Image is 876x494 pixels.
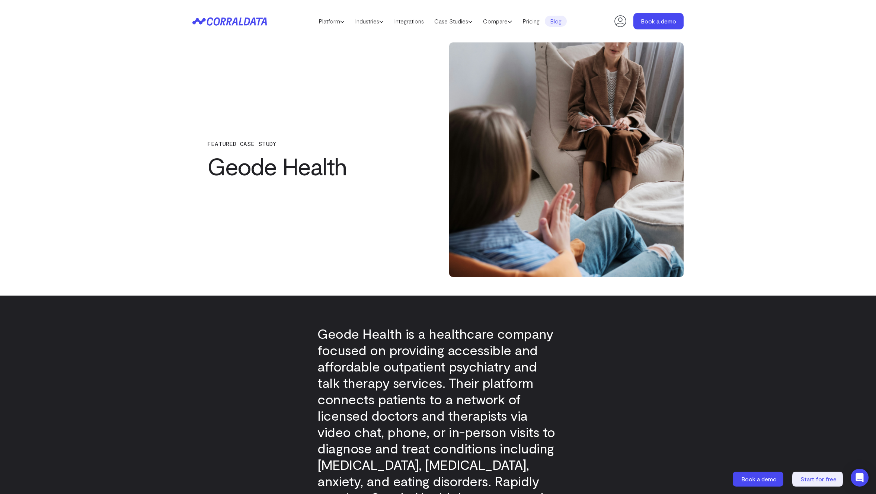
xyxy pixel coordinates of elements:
[389,16,429,27] a: Integrations
[350,16,389,27] a: Industries
[851,469,869,487] div: Open Intercom Messenger
[792,472,844,487] a: Start for free
[478,16,517,27] a: Compare
[545,16,567,27] a: Blog
[741,475,777,482] span: Book a demo
[313,16,350,27] a: Platform
[633,13,684,29] a: Book a demo
[733,472,785,487] a: Book a demo
[800,475,837,482] span: Start for free
[207,140,412,147] p: FEATURED CASE STUDY
[429,16,478,27] a: Case Studies
[517,16,545,27] a: Pricing
[207,153,412,179] h1: Geode Health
